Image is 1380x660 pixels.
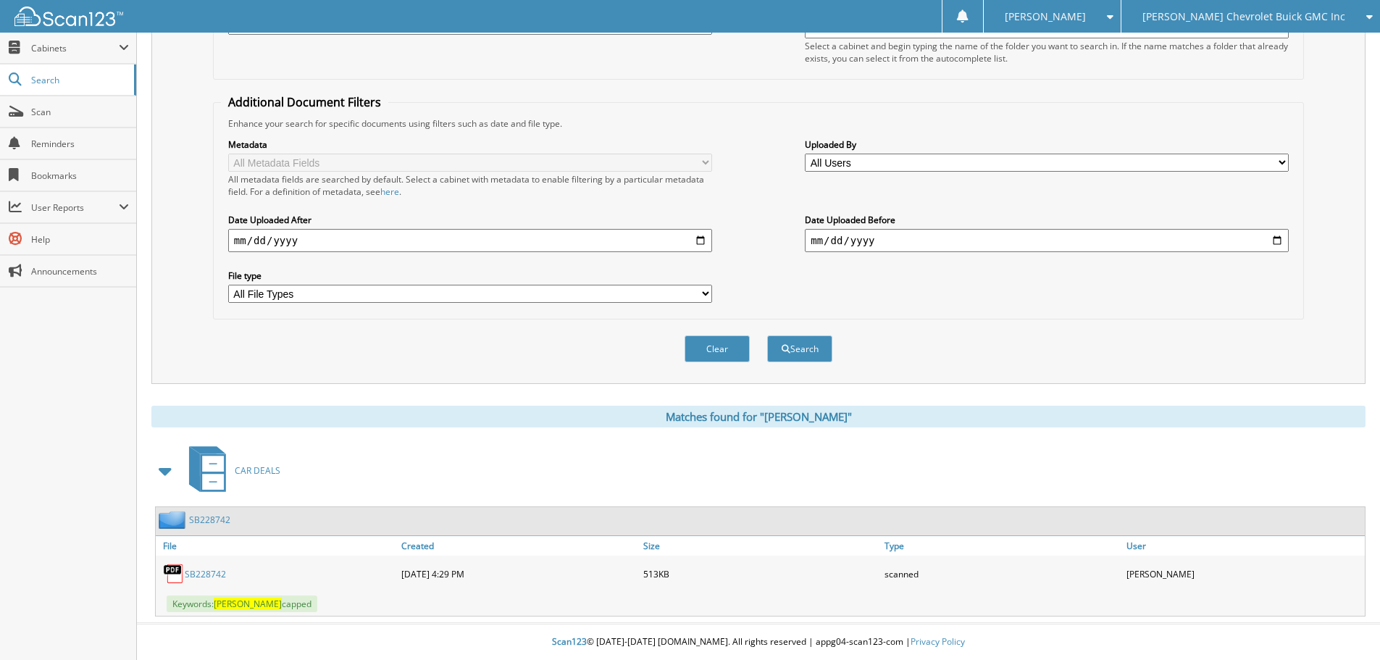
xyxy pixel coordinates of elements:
img: folder2.png [159,511,189,529]
a: Created [398,536,640,556]
a: SB228742 [185,568,226,580]
iframe: Chat Widget [1308,590,1380,660]
div: [DATE] 4:29 PM [398,559,640,588]
span: Search [31,74,127,86]
div: Matches found for "[PERSON_NAME]" [151,406,1366,427]
span: User Reports [31,201,119,214]
div: [PERSON_NAME] [1123,559,1365,588]
input: start [228,229,712,252]
span: Scan [31,106,129,118]
div: Enhance your search for specific documents using filters such as date and file type. [221,117,1296,130]
a: User [1123,536,1365,556]
div: Select a cabinet and begin typing the name of the folder you want to search in. If the name match... [805,40,1289,64]
a: Type [881,536,1123,556]
a: SB228742 [189,514,230,526]
span: Keywords: capped [167,596,317,612]
a: Privacy Policy [911,635,965,648]
img: scan123-logo-white.svg [14,7,123,26]
span: Announcements [31,265,129,277]
label: Uploaded By [805,138,1289,151]
span: Reminders [31,138,129,150]
a: File [156,536,398,556]
span: Scan123 [552,635,587,648]
div: All metadata fields are searched by default. Select a cabinet with metadata to enable filtering b... [228,173,712,198]
span: [PERSON_NAME] [214,598,282,610]
span: Bookmarks [31,170,129,182]
button: Clear [685,335,750,362]
button: Search [767,335,832,362]
div: 513KB [640,559,882,588]
a: Size [640,536,882,556]
img: PDF.png [163,563,185,585]
label: Date Uploaded After [228,214,712,226]
label: Metadata [228,138,712,151]
label: Date Uploaded Before [805,214,1289,226]
span: CAR DEALS [235,464,280,477]
a: here [380,185,399,198]
input: end [805,229,1289,252]
legend: Additional Document Filters [221,94,388,110]
label: File type [228,270,712,282]
span: [PERSON_NAME] Chevrolet Buick GMC Inc [1142,12,1345,21]
a: CAR DEALS [180,442,280,499]
span: [PERSON_NAME] [1005,12,1086,21]
span: Help [31,233,129,246]
span: Cabinets [31,42,119,54]
div: scanned [881,559,1123,588]
div: © [DATE]-[DATE] [DOMAIN_NAME]. All rights reserved | appg04-scan123-com | [137,625,1380,660]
